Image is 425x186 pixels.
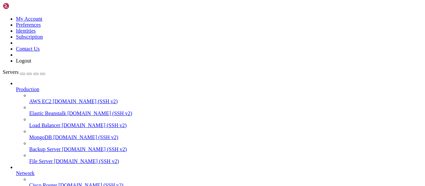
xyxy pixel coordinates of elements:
[53,134,118,140] span: [DOMAIN_NAME] (SSH v2)
[3,69,45,75] a: Servers
[16,87,422,93] a: Production
[29,158,53,164] span: File Server
[29,146,422,152] a: Backup Server [DOMAIN_NAME] (SSH v2)
[3,3,41,9] img: Shellngn
[16,22,41,28] a: Preferences
[62,122,127,128] span: [DOMAIN_NAME] (SSH v2)
[16,16,42,22] a: My Account
[29,122,60,128] span: Load Balancer
[29,128,422,140] li: MongoDB [DOMAIN_NAME] (SSH v2)
[62,146,127,152] span: [DOMAIN_NAME] (SSH v2)
[29,93,422,104] li: AWS EC2 [DOMAIN_NAME] (SSH v2)
[29,116,422,128] li: Load Balancer [DOMAIN_NAME] (SSH v2)
[3,69,19,75] span: Servers
[29,134,52,140] span: MongoDB
[16,87,39,92] span: Production
[29,134,422,140] a: MongoDB [DOMAIN_NAME] (SSH v2)
[16,170,422,176] a: Network
[29,146,61,152] span: Backup Server
[16,170,35,176] span: Network
[29,98,422,104] a: AWS EC2 [DOMAIN_NAME] (SSH v2)
[16,34,43,40] a: Subscription
[29,110,422,116] a: Elastic Beanstalk [DOMAIN_NAME] (SSH v2)
[29,152,422,164] li: File Server [DOMAIN_NAME] (SSH v2)
[29,104,422,116] li: Elastic Beanstalk [DOMAIN_NAME] (SSH v2)
[29,98,51,104] span: AWS EC2
[16,28,36,34] a: Identities
[16,46,40,52] a: Contact Us
[53,98,118,104] span: [DOMAIN_NAME] (SSH v2)
[29,110,66,116] span: Elastic Beanstalk
[54,158,119,164] span: [DOMAIN_NAME] (SSH v2)
[29,158,422,164] a: File Server [DOMAIN_NAME] (SSH v2)
[67,110,132,116] span: [DOMAIN_NAME] (SSH v2)
[29,140,422,152] li: Backup Server [DOMAIN_NAME] (SSH v2)
[16,58,31,64] a: Logout
[29,122,422,128] a: Load Balancer [DOMAIN_NAME] (SSH v2)
[16,81,422,164] li: Production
